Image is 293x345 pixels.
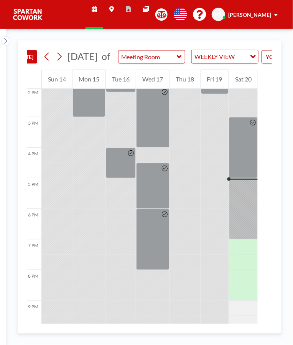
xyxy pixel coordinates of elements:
span: [PERSON_NAME] [228,11,271,18]
div: 3 PM [13,117,41,148]
div: 7 PM [13,239,41,270]
div: 9 PM [13,301,41,331]
div: Tue 16 [106,70,136,89]
div: 5 PM [13,178,41,209]
div: Thu 18 [170,70,201,89]
span: [DATE] [67,50,98,62]
div: Sun 14 [42,70,72,89]
img: organization-logo [12,7,43,22]
div: 8 PM [13,270,41,301]
div: 2 PM [13,86,41,117]
span: of [102,50,110,62]
div: Search for option [192,50,258,63]
input: Meeting Room [119,50,177,63]
div: Wed 17 [136,70,169,89]
input: Search for option [237,52,245,62]
div: 4 PM [13,148,41,178]
div: Sat 20 [229,70,258,89]
span: WEEKLY VIEW [193,52,237,62]
div: Mon 15 [72,70,105,89]
div: Fri 19 [201,70,229,89]
span: KS [215,11,222,18]
div: 6 PM [13,209,41,239]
